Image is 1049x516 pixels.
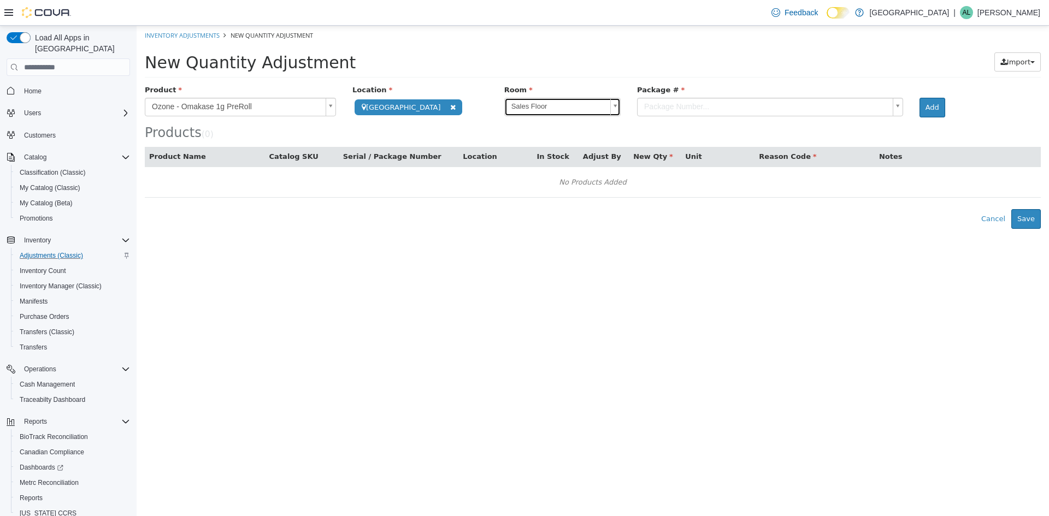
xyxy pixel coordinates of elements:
a: Inventory Manager (Classic) [15,280,106,293]
button: Purchase Orders [11,309,134,324]
span: [GEOGRAPHIC_DATA] [218,74,326,90]
span: Feedback [785,7,818,18]
span: Product [8,60,45,68]
span: Inventory [24,236,51,245]
button: Catalog SKU [133,126,184,137]
span: Sales Floor [368,73,469,90]
button: Unit [549,126,567,137]
span: Canadian Compliance [15,446,130,459]
a: Feedback [767,2,822,23]
span: Inventory Manager (Classic) [20,282,102,290]
button: Inventory Manager (Classic) [11,278,134,294]
button: Reports [2,414,134,429]
button: Manifests [11,294,134,309]
button: Catalog [20,151,51,164]
button: My Catalog (Beta) [11,195,134,211]
span: Inventory Count [20,266,66,275]
a: Manifests [15,295,52,308]
span: Reports [24,417,47,426]
span: Transfers [15,341,130,354]
span: New Qty [497,127,537,135]
span: Users [24,109,41,117]
span: Home [20,84,130,97]
a: Metrc Reconciliation [15,476,83,489]
button: Inventory [2,233,134,248]
button: Adjust By [446,126,487,137]
span: Purchase Orders [20,312,69,321]
button: Notes [742,126,768,137]
span: Classification (Classic) [15,166,130,179]
a: Cash Management [15,378,79,391]
span: Adjustments (Classic) [20,251,83,260]
span: Ozone - Omakase 1g PreRoll [9,73,185,90]
button: Adjustments (Classic) [11,248,134,263]
button: Transfers (Classic) [11,324,134,340]
span: Room [368,60,396,68]
a: Ozone - Omakase 1g PreRoll [8,72,199,91]
a: Dashboards [11,460,134,475]
span: Cash Management [15,378,130,391]
span: Promotions [15,212,130,225]
span: Inventory [20,234,130,247]
span: Dashboards [15,461,130,474]
span: Import [870,32,894,40]
button: Reports [11,490,134,506]
small: ( ) [65,104,77,114]
span: Package # [500,60,548,68]
input: Dark Mode [827,7,850,19]
span: Classification (Classic) [20,168,86,177]
span: Products [8,99,65,115]
button: Catalog [2,150,134,165]
p: | [953,6,956,19]
span: New Quantity Adjustment [94,5,176,14]
a: Dashboards [15,461,68,474]
span: My Catalog (Classic) [20,183,80,192]
button: Add [783,72,809,92]
button: Customers [2,127,134,143]
span: Transfers (Classic) [20,328,74,336]
button: Inventory [20,234,55,247]
span: Home [24,87,42,96]
div: Ashley Lehman-Preine [960,6,973,19]
p: [PERSON_NAME] [977,6,1040,19]
button: Cash Management [11,377,134,392]
button: Cancel [839,183,875,203]
button: Inventory Count [11,263,134,278]
a: Traceabilty Dashboard [15,393,90,406]
button: Traceabilty Dashboard [11,392,134,407]
span: Reports [20,415,130,428]
button: Users [20,106,45,120]
span: Inventory Manager (Classic) [15,280,130,293]
span: Catalog [20,151,130,164]
span: Reports [20,494,43,502]
span: Dashboards [20,463,63,472]
a: Classification (Classic) [15,166,90,179]
button: Location [326,126,362,137]
p: [GEOGRAPHIC_DATA] [869,6,949,19]
button: Product Name [13,126,72,137]
span: Cash Management [20,380,75,389]
a: Transfers [15,341,51,354]
button: Metrc Reconciliation [11,475,134,490]
span: BioTrack Reconciliation [20,432,88,441]
span: My Catalog (Beta) [20,199,73,207]
button: Reports [20,415,51,428]
a: Home [20,85,46,98]
button: In Stock [400,126,434,137]
span: Traceabilty Dashboard [20,395,85,404]
span: Metrc Reconciliation [15,476,130,489]
button: Users [2,105,134,121]
span: Location [216,60,256,68]
button: Classification (Classic) [11,165,134,180]
span: Customers [20,128,130,142]
span: 0 [68,104,74,114]
span: Inventory Count [15,264,130,277]
a: My Catalog (Classic) [15,181,85,194]
span: Customers [24,131,56,140]
span: Metrc Reconciliation [20,478,79,487]
a: Customers [20,129,60,142]
a: My Catalog (Beta) [15,197,77,210]
span: Traceabilty Dashboard [15,393,130,406]
span: Load All Apps in [GEOGRAPHIC_DATA] [31,32,130,54]
img: Cova [22,7,71,18]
